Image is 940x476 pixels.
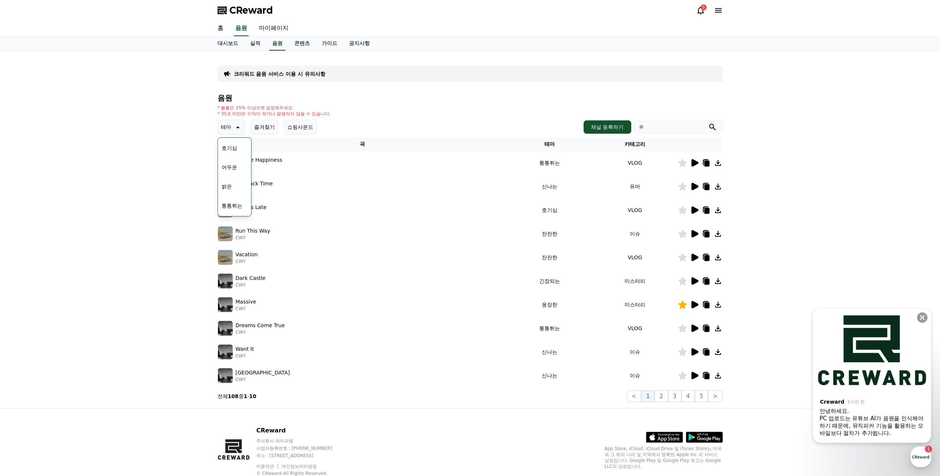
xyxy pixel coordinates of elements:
p: Vacation [236,251,258,258]
a: 개인정보처리방침 [281,464,317,469]
p: CWY [236,258,258,264]
p: * 35초 미만은 수익이 적거나 발생하지 않을 수 있습니다. [218,111,331,117]
button: 3 [668,390,681,402]
p: CWY [236,164,283,170]
th: 테마 [507,137,592,151]
p: CWY [236,282,266,288]
a: 홈 [212,21,229,36]
p: 주식회사 와이피랩 [256,438,346,444]
td: 신나는 [507,175,592,198]
h4: 음원 [218,94,723,102]
p: Cat Rack Time [236,180,273,188]
td: 통통튀는 [507,151,592,175]
td: 이슈 [592,222,678,246]
td: 통통튀는 [507,316,592,340]
th: 카테고리 [592,137,678,151]
p: 사업자등록번호 : [PHONE_NUMBER] [256,445,346,451]
button: 4 [681,390,695,402]
a: 대시보드 [212,37,244,51]
a: 음원 [269,37,286,51]
strong: 108 [228,393,239,399]
td: VLOG [592,316,678,340]
p: CWY [236,306,256,312]
button: 2 [654,390,668,402]
p: CReward [256,426,346,435]
td: 신나는 [507,364,592,387]
p: CWY [236,329,285,335]
td: 신나는 [507,340,592,364]
div: 5 [701,4,707,10]
button: 호기심 [219,140,240,156]
button: 테마 [218,120,245,134]
a: 홈 [2,234,49,253]
img: music [218,274,233,288]
p: Want It [236,345,254,353]
img: music [218,368,233,383]
button: 즐겨찾기 [251,120,278,134]
button: 채널 등록하기 [584,120,631,134]
a: 설정 [95,234,142,253]
p: App Store, iCloud, iCloud Drive 및 iTunes Store는 미국과 그 밖의 나라 및 지역에서 등록된 Apple Inc.의 서비스 상표입니다. Goo... [605,446,723,469]
td: 미스터리 [592,293,678,316]
a: 가이드 [316,37,343,51]
strong: 1 [244,393,247,399]
p: [GEOGRAPHIC_DATA] [236,369,290,377]
button: < [627,390,641,402]
span: 1 [75,234,78,240]
p: CWY [236,235,270,241]
td: 잔잔한 [507,222,592,246]
p: 전체 중 - [218,393,257,400]
button: 밝은 [219,178,235,195]
img: music [218,297,233,312]
img: music [218,226,233,241]
span: 설정 [114,245,123,251]
img: music [218,250,233,265]
a: 1대화 [49,234,95,253]
button: 통통튀는 [219,198,245,214]
span: CReward [229,4,273,16]
a: CReward [218,4,273,16]
p: Dreams Come True [236,322,285,329]
span: 홈 [23,245,28,251]
td: 유머 [592,175,678,198]
a: 실적 [244,37,266,51]
img: music [218,345,233,359]
p: CWY [236,188,273,194]
p: CWY [236,377,290,383]
span: 대화 [68,246,76,251]
td: VLOG [592,198,678,222]
a: 5 [696,6,705,15]
button: > [708,390,722,402]
td: 웅장한 [507,293,592,316]
p: * 볼륨은 15% 이상으로 설정해주세요. [218,105,331,111]
a: 크리워드 음원 서비스 이용 시 유의사항 [234,70,325,78]
p: CWY [236,353,254,359]
td: 미스터리 [592,269,678,293]
td: 긴장되는 [507,269,592,293]
td: VLOG [592,151,678,175]
td: 이슈 [592,364,678,387]
button: 1 [641,390,654,402]
p: Dark Castle [236,274,266,282]
td: 호기심 [507,198,592,222]
a: 음원 [234,21,249,36]
p: A Little Happiness [236,156,283,164]
a: 공지사항 [343,37,376,51]
button: 쇼핑사운드 [284,120,317,134]
p: Run This Way [236,227,270,235]
td: 이슈 [592,340,678,364]
button: 5 [695,390,708,402]
p: 테마 [221,122,231,132]
button: 어두운 [219,159,240,175]
a: 콘텐츠 [288,37,316,51]
strong: 10 [249,393,256,399]
a: 마이페이지 [253,21,294,36]
td: VLOG [592,246,678,269]
p: 주소 : [STREET_ADDRESS] [256,453,346,459]
a: 이용약관 [256,464,280,469]
p: Massive [236,298,256,306]
img: music [218,321,233,336]
td: 잔잔한 [507,246,592,269]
